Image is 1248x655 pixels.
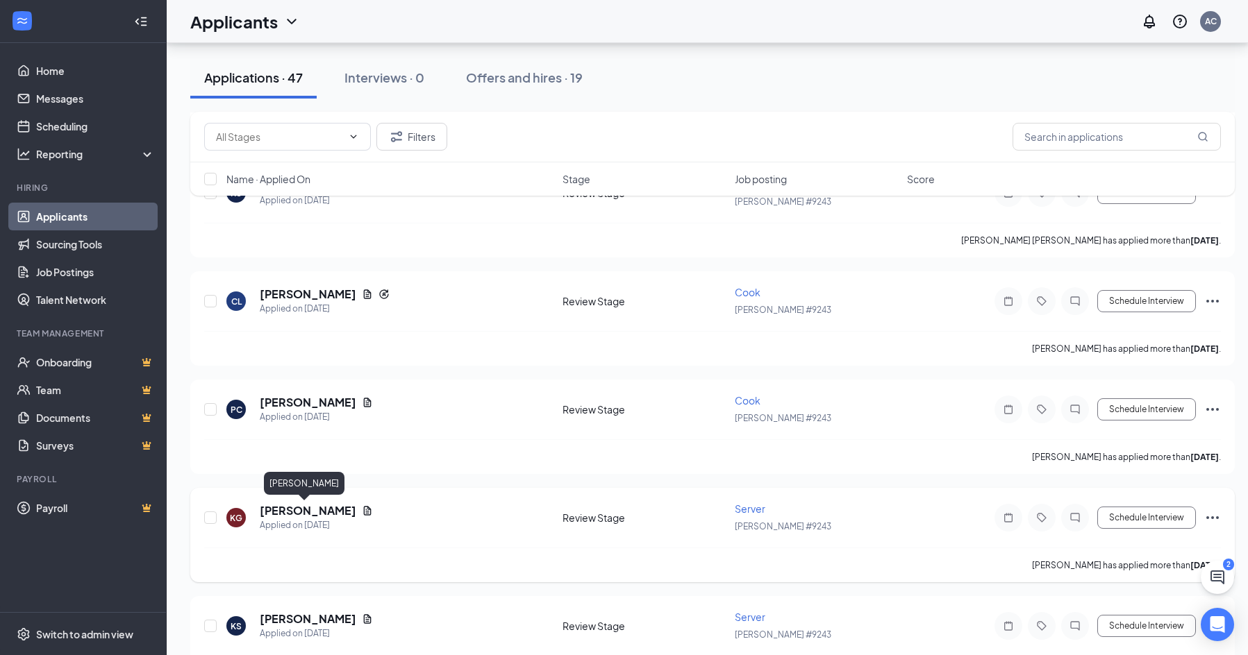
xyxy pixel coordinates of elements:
p: [PERSON_NAME] has applied more than . [1032,559,1221,571]
div: Review Stage [563,511,726,525]
span: Cook [735,286,760,298]
button: ChatActive [1201,561,1234,594]
a: Home [36,57,155,85]
svg: Collapse [134,15,148,28]
span: Cook [735,394,760,407]
a: DocumentsCrown [36,404,155,432]
button: Filter Filters [376,123,447,151]
h5: [PERSON_NAME] [260,503,356,518]
div: AC [1205,15,1217,27]
svg: Tag [1033,404,1050,415]
svg: MagnifyingGlass [1197,131,1208,142]
svg: Tag [1033,512,1050,523]
div: Review Stage [563,402,726,416]
svg: QuestionInfo [1172,13,1188,30]
svg: ChatActive [1209,569,1226,586]
svg: Ellipses [1204,509,1221,526]
b: [DATE] [1190,343,1219,354]
h5: [PERSON_NAME] [260,287,356,302]
div: Reporting [36,147,156,161]
b: [DATE] [1190,560,1219,570]
div: Applied on [DATE] [260,410,373,424]
svg: ChatInactive [1067,620,1083,631]
a: TeamCrown [36,376,155,404]
a: Job Postings [36,258,155,286]
svg: WorkstreamLogo [15,14,29,28]
button: Schedule Interview [1097,507,1196,529]
svg: Filter [388,128,405,145]
input: All Stages [216,129,342,144]
span: Server [735,502,765,515]
svg: Note [1000,620,1017,631]
svg: Settings [17,627,31,641]
div: Applications · 47 [204,69,303,86]
div: Switch to admin view [36,627,133,641]
svg: Document [362,397,373,408]
svg: Tag [1033,296,1050,307]
div: [PERSON_NAME] [264,472,344,495]
div: Applied on [DATE] [260,302,390,316]
svg: ChatInactive [1067,296,1083,307]
a: Applicants [36,203,155,230]
svg: ChatInactive [1067,404,1083,415]
svg: Ellipses [1204,401,1221,418]
span: [PERSON_NAME] #9243 [735,629,831,640]
svg: ChatInactive [1067,512,1083,523]
div: Applied on [DATE] [260,627,373,640]
div: Hiring [17,182,152,194]
h5: [PERSON_NAME] [260,611,356,627]
b: [DATE] [1190,452,1219,462]
a: OnboardingCrown [36,348,155,376]
svg: ChevronDown [348,131,359,142]
a: PayrollCrown [36,494,155,522]
button: Schedule Interview [1097,615,1196,637]
p: [PERSON_NAME] has applied more than . [1032,451,1221,463]
div: Review Stage [563,294,726,308]
p: [PERSON_NAME] [PERSON_NAME] has applied more than . [961,235,1221,246]
div: 2 [1223,559,1234,570]
span: [PERSON_NAME] #9243 [735,413,831,423]
div: CL [231,296,242,307]
svg: Ellipses [1204,293,1221,309]
div: Review Stage [563,619,726,633]
svg: Note [1000,296,1017,307]
span: [PERSON_NAME] #9243 [735,521,831,531]
div: Interviews · 0 [344,69,424,86]
h5: [PERSON_NAME] [260,395,356,410]
span: Stage [563,172,590,186]
a: Sourcing Tools [36,230,155,258]
div: Applied on [DATE] [260,518,373,532]
div: Open Intercom Messenger [1201,608,1234,641]
svg: ChevronDown [283,13,300,30]
input: Search in applications [1013,123,1221,151]
div: Team Management [17,327,152,339]
span: Job posting [735,172,787,186]
button: Schedule Interview [1097,290,1196,312]
span: [PERSON_NAME] #9243 [735,305,831,315]
svg: Document [362,289,373,300]
a: Scheduling [36,112,155,140]
svg: Note [1000,404,1017,415]
div: KG [230,512,242,524]
div: Offers and hires · 19 [466,69,583,86]
button: Schedule Interview [1097,398,1196,420]
h1: Applicants [190,10,278,33]
span: Score [907,172,935,186]
a: Messages [36,85,155,112]
svg: Document [362,505,373,516]
a: SurveysCrown [36,432,155,459]
span: Server [735,611,765,623]
p: [PERSON_NAME] has applied more than . [1032,343,1221,355]
span: Name · Applied On [226,172,310,186]
svg: Document [362,613,373,624]
div: Payroll [17,473,152,485]
div: KS [231,620,242,632]
svg: Analysis [17,147,31,161]
a: Talent Network [36,286,155,314]
svg: Note [1000,512,1017,523]
svg: Notifications [1141,13,1158,30]
b: [DATE] [1190,235,1219,246]
svg: Tag [1033,620,1050,631]
svg: Reapply [378,289,390,300]
div: PC [231,404,242,416]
